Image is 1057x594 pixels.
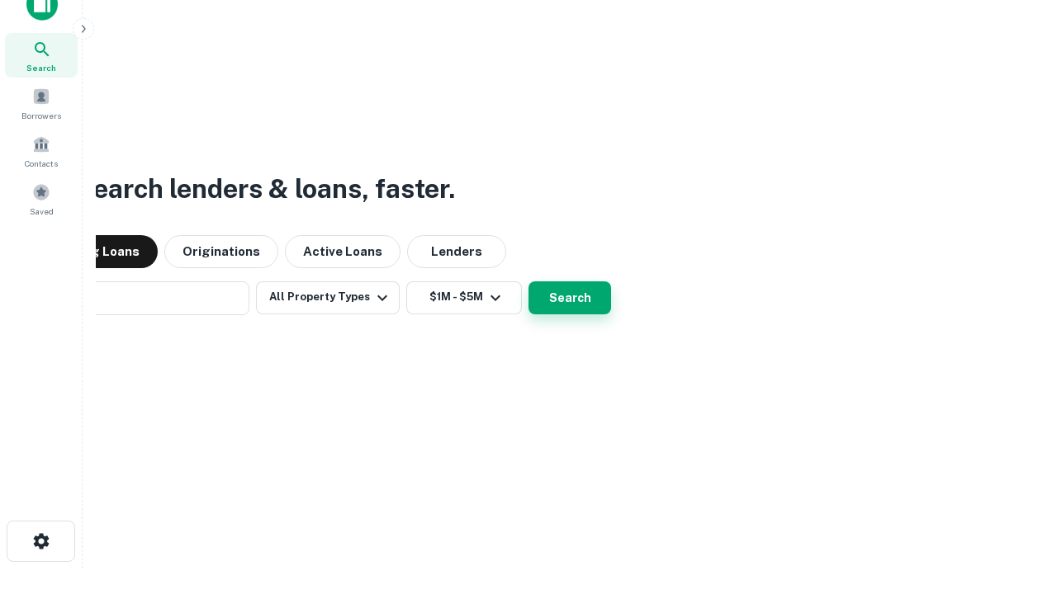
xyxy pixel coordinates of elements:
[974,462,1057,541] iframe: Chat Widget
[256,281,400,314] button: All Property Types
[5,129,78,173] a: Contacts
[285,235,401,268] button: Active Loans
[5,33,78,78] a: Search
[75,169,455,209] h3: Search lenders & loans, faster.
[21,109,61,122] span: Borrowers
[5,81,78,125] a: Borrowers
[5,177,78,221] a: Saved
[164,235,278,268] button: Originations
[30,205,54,218] span: Saved
[25,157,58,170] span: Contacts
[528,281,611,314] button: Search
[406,281,522,314] button: $1M - $5M
[26,61,56,74] span: Search
[407,235,506,268] button: Lenders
